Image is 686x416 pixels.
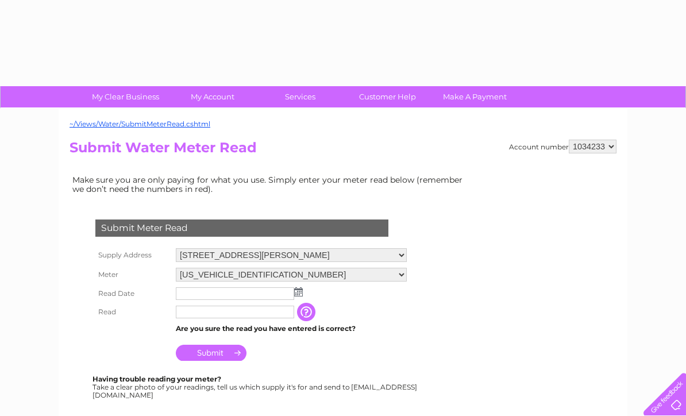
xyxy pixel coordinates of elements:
div: Submit Meter Read [95,219,388,237]
div: Take a clear photo of your readings, tell us which supply it's for and send to [EMAIL_ADDRESS][DO... [93,375,419,399]
th: Supply Address [93,245,173,265]
div: Account number [509,140,616,153]
a: Services [253,86,348,107]
a: Customer Help [340,86,435,107]
td: Make sure you are only paying for what you use. Simply enter your meter read below (remember we d... [70,172,472,197]
a: My Clear Business [78,86,173,107]
h2: Submit Water Meter Read [70,140,616,161]
input: Information [297,303,318,321]
a: Make A Payment [427,86,522,107]
b: Having trouble reading your meter? [93,375,221,383]
a: ~/Views/Water/SubmitMeterRead.cshtml [70,120,210,128]
th: Meter [93,265,173,284]
a: My Account [165,86,260,107]
td: Are you sure the read you have entered is correct? [173,321,410,336]
th: Read [93,303,173,321]
th: Read Date [93,284,173,303]
input: Submit [176,345,246,361]
img: ... [294,287,303,296]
